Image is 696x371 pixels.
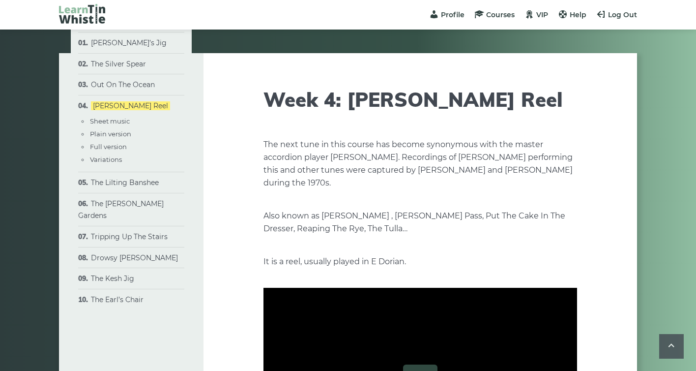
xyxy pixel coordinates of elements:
p: It is a reel, usually played in E Dorian. [263,255,577,268]
a: VIP [524,10,548,19]
span: Log Out [608,10,637,19]
a: Tripping Up The Stairs [91,232,168,241]
p: The next tune in this course has become synonymous with the master accordion player [PERSON_NAME]... [263,138,577,189]
span: Profile [441,10,464,19]
a: Full version [90,143,127,151]
p: Also known as [PERSON_NAME] , [PERSON_NAME] Pass, Put The Cake In The Dresser, Reaping The Rye, T... [263,210,577,235]
a: The Earl’s Chair [91,295,144,304]
a: The Lilting Banshee [91,178,159,187]
a: The [PERSON_NAME] Gardens [78,199,164,220]
a: Out On The Ocean [91,80,155,89]
a: Sheet music [90,117,130,125]
a: Courses [474,10,515,19]
a: Variations [90,155,122,163]
a: [PERSON_NAME]’s Jig [91,38,167,47]
a: Profile [429,10,464,19]
a: Drowsy [PERSON_NAME] [91,253,178,262]
a: Help [558,10,586,19]
a: The Silver Spear [91,60,146,68]
span: Courses [486,10,515,19]
span: VIP [536,10,548,19]
a: [PERSON_NAME] Reel [91,101,170,110]
span: Help [570,10,586,19]
a: Log Out [596,10,637,19]
img: LearnTinWhistle.com [59,4,105,24]
a: The Kesh Jig [91,274,134,283]
a: Plain version [90,130,131,138]
h1: Week 4: [PERSON_NAME] Reel [263,88,577,111]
